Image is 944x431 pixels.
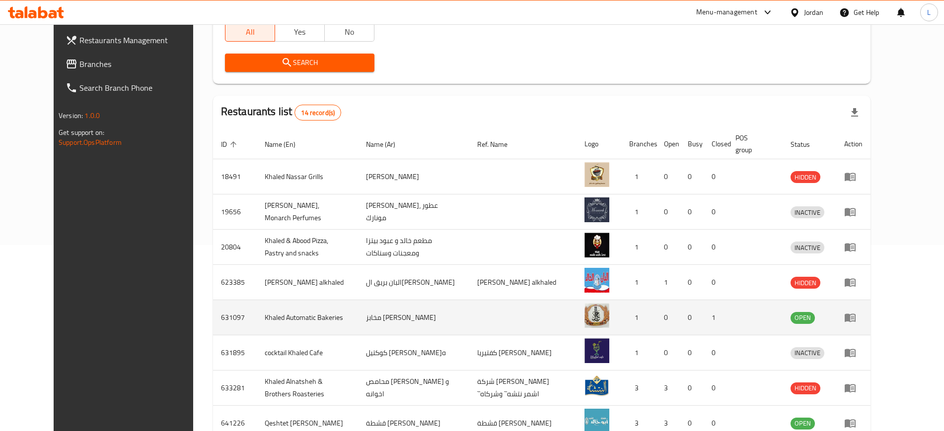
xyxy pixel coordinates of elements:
[680,159,704,194] td: 0
[656,230,680,265] td: 0
[257,300,358,335] td: Khaled Automatic Bakeries
[221,138,240,150] span: ID
[656,159,680,194] td: 0
[584,338,609,363] img: cocktail Khaled Cafe
[58,76,211,100] a: Search Branch Phone
[844,206,863,218] div: Menu
[257,370,358,406] td: Khaled Alnatsheh & Brothers Roasteries
[791,382,820,394] span: HIDDEN
[58,28,211,52] a: Restaurants Management
[680,194,704,230] td: 0
[704,159,727,194] td: 0
[469,335,577,370] td: كفتيريا [PERSON_NAME]
[358,159,470,194] td: [PERSON_NAME]
[329,25,370,39] span: No
[358,230,470,265] td: مطعم خالد و عبود بيتزا ومعجنات وسناكات
[213,194,257,230] td: 19656
[656,129,680,159] th: Open
[584,162,609,187] img: Khaled Nassar Grills
[213,159,257,194] td: 18491
[358,335,470,370] td: كوكتيل [PERSON_NAME]ه
[358,194,470,230] td: [PERSON_NAME]، عطور مونارك
[621,194,656,230] td: 1
[84,109,100,122] span: 1.0.0
[358,370,470,406] td: محامص [PERSON_NAME] و اخوانه
[79,34,203,46] span: Restaurants Management
[844,347,863,359] div: Menu
[213,265,257,300] td: 623385
[324,22,374,42] button: No
[584,268,609,293] img: Alban bareq alkhaled
[696,6,757,18] div: Menu-management
[844,276,863,288] div: Menu
[680,335,704,370] td: 0
[265,138,308,150] span: Name (En)
[656,265,680,300] td: 1
[621,230,656,265] td: 1
[621,159,656,194] td: 1
[469,370,577,406] td: شركة [PERSON_NAME] ``اشمر نتشه`` وشركاه
[791,172,820,183] span: HIDDEN
[844,382,863,394] div: Menu
[213,370,257,406] td: 633281
[257,230,358,265] td: Khaled & Abood Pizza, Pastry and snacks
[927,7,931,18] span: L
[843,101,867,124] div: Export file
[791,171,820,183] div: HIDDEN
[656,370,680,406] td: 3
[791,277,820,289] div: HIDDEN
[584,303,609,328] img: Khaled Automatic Bakeries
[656,300,680,335] td: 0
[257,159,358,194] td: Khaled Nassar Grills
[844,311,863,323] div: Menu
[791,242,824,253] span: INACTIVE
[735,132,771,156] span: POS group
[213,335,257,370] td: 631895
[366,138,408,150] span: Name (Ar)
[836,129,871,159] th: Action
[225,54,374,72] button: Search
[275,22,325,42] button: Yes
[791,312,815,323] span: OPEN
[257,265,358,300] td: [PERSON_NAME] alkhaled
[469,265,577,300] td: [PERSON_NAME] alkhaled
[621,335,656,370] td: 1
[584,197,609,222] img: Ahmed Khaled, Monarch Perfumes
[221,104,341,121] h2: Restaurants list
[621,265,656,300] td: 1
[257,335,358,370] td: cocktail Khaled Cafe
[791,277,820,289] span: HIDDEN
[704,194,727,230] td: 0
[680,370,704,406] td: 0
[791,418,815,430] div: OPEN
[704,230,727,265] td: 0
[59,109,83,122] span: Version:
[704,370,727,406] td: 0
[704,129,727,159] th: Closed
[213,230,257,265] td: 20804
[358,300,470,335] td: مخابز [PERSON_NAME]
[804,7,823,18] div: Jordan
[79,82,203,94] span: Search Branch Phone
[621,370,656,406] td: 3
[680,300,704,335] td: 0
[79,58,203,70] span: Branches
[621,129,656,159] th: Branches
[59,126,104,139] span: Get support on:
[791,347,824,359] span: INACTIVE
[844,241,863,253] div: Menu
[229,25,271,39] span: All
[59,136,122,149] a: Support.OpsPlatform
[791,382,820,394] div: HIDDEN
[844,171,863,183] div: Menu
[791,138,823,150] span: Status
[704,335,727,370] td: 0
[577,129,621,159] th: Logo
[584,373,609,398] img: Khaled Alnatsheh & Brothers Roasteries
[358,265,470,300] td: البان بريق ال[PERSON_NAME]
[656,194,680,230] td: 0
[791,207,824,218] span: INACTIVE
